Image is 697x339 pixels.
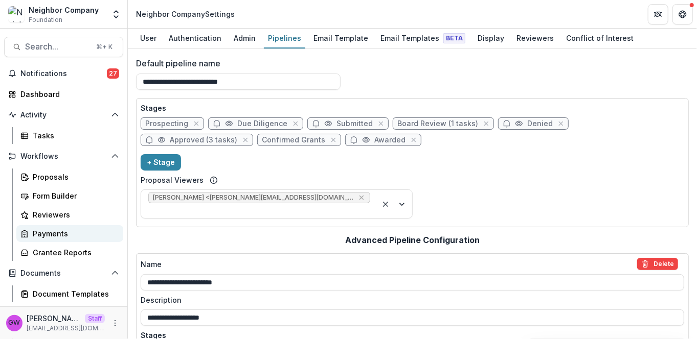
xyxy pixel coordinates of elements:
div: ⌘ + K [94,41,115,53]
h2: Advanced Pipeline Configuration [345,235,480,245]
a: Reviewers [16,206,123,223]
span: Workflows [20,152,107,161]
a: Admin [230,29,260,49]
button: delete [637,258,678,270]
a: Payments [16,225,123,242]
div: Payments [33,228,115,239]
button: Search... [4,37,123,57]
div: Admin [230,31,260,45]
span: Denied [527,119,553,128]
p: [PERSON_NAME] [27,313,81,324]
div: Tasks [33,130,115,141]
div: Dashboard [20,89,115,100]
a: Document Templates [16,285,123,302]
img: Neighbor Company [8,6,25,22]
label: Description [141,295,678,305]
span: Due Diligence [237,119,287,128]
span: Activity [20,111,107,119]
a: Pipelines [264,29,305,49]
div: Remove Kerri Lopez-Howell <kerri@neighbor.company> [357,192,366,203]
a: Authentication [165,29,226,49]
div: Proposals [33,172,115,182]
span: Search... [25,42,90,52]
a: Display [474,29,508,49]
button: Open Workflows [4,148,123,164]
button: close [328,135,339,145]
div: Clear selected options [379,198,392,210]
button: close [290,118,301,129]
span: 27 [107,68,119,79]
div: Form Builder [33,190,115,201]
span: Board Review (1 tasks) [397,119,478,128]
div: Conflict of Interest [562,31,638,45]
button: Notifications27 [4,65,123,82]
a: Dashboard [4,86,123,103]
a: Grantee Reports [16,244,123,261]
a: Proposals [16,168,123,185]
span: Notifications [20,69,107,78]
div: Reviewers [33,209,115,220]
div: Grace W [9,320,20,326]
div: Grantee Reports [33,247,115,258]
p: Name [141,259,162,270]
nav: breadcrumb [132,7,239,21]
button: Open Documents [4,265,123,281]
div: Reviewers [512,31,558,45]
a: Conflict of Interest [562,29,638,49]
div: User [136,31,161,45]
p: Staff [85,314,105,323]
button: Partners [648,4,668,25]
a: Email Templates Beta [376,29,469,49]
div: Email Template [309,31,372,45]
div: Email Templates [376,31,469,45]
div: Display [474,31,508,45]
button: close [556,118,566,129]
a: User [136,29,161,49]
button: close [376,118,386,129]
span: Documents [20,269,107,278]
span: Approved (3 tasks) [170,136,237,144]
label: Proposal Viewers [141,175,204,185]
button: close [191,118,201,129]
span: Foundation [29,15,62,25]
p: [EMAIL_ADDRESS][DOMAIN_NAME] [27,324,105,333]
button: close [240,135,251,145]
span: Submitted [336,119,373,128]
button: More [109,317,121,329]
span: Beta [443,33,465,43]
a: Tasks [16,127,123,144]
button: Open entity switcher [109,4,123,25]
div: Neighbor Company Settings [136,9,235,19]
a: Reviewers [512,29,558,49]
button: close [409,135,419,145]
div: Pipelines [264,31,305,45]
button: Open Activity [4,107,123,123]
label: Default pipeline name [136,57,683,69]
span: Confirmed Grants [262,136,325,144]
div: Neighbor Company [29,5,99,15]
span: Prospecting [145,119,188,128]
p: Stages [141,103,684,113]
a: Email Template [309,29,372,49]
a: Form Builder [16,187,123,204]
button: + Stage [141,154,181,171]
span: Awarded [374,136,406,144]
button: Get Help [672,4,693,25]
div: Authentication [165,31,226,45]
span: [PERSON_NAME] <[PERSON_NAME][EMAIL_ADDRESS][DOMAIN_NAME]> [153,194,354,201]
button: close [481,118,491,129]
div: Document Templates [33,288,115,299]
